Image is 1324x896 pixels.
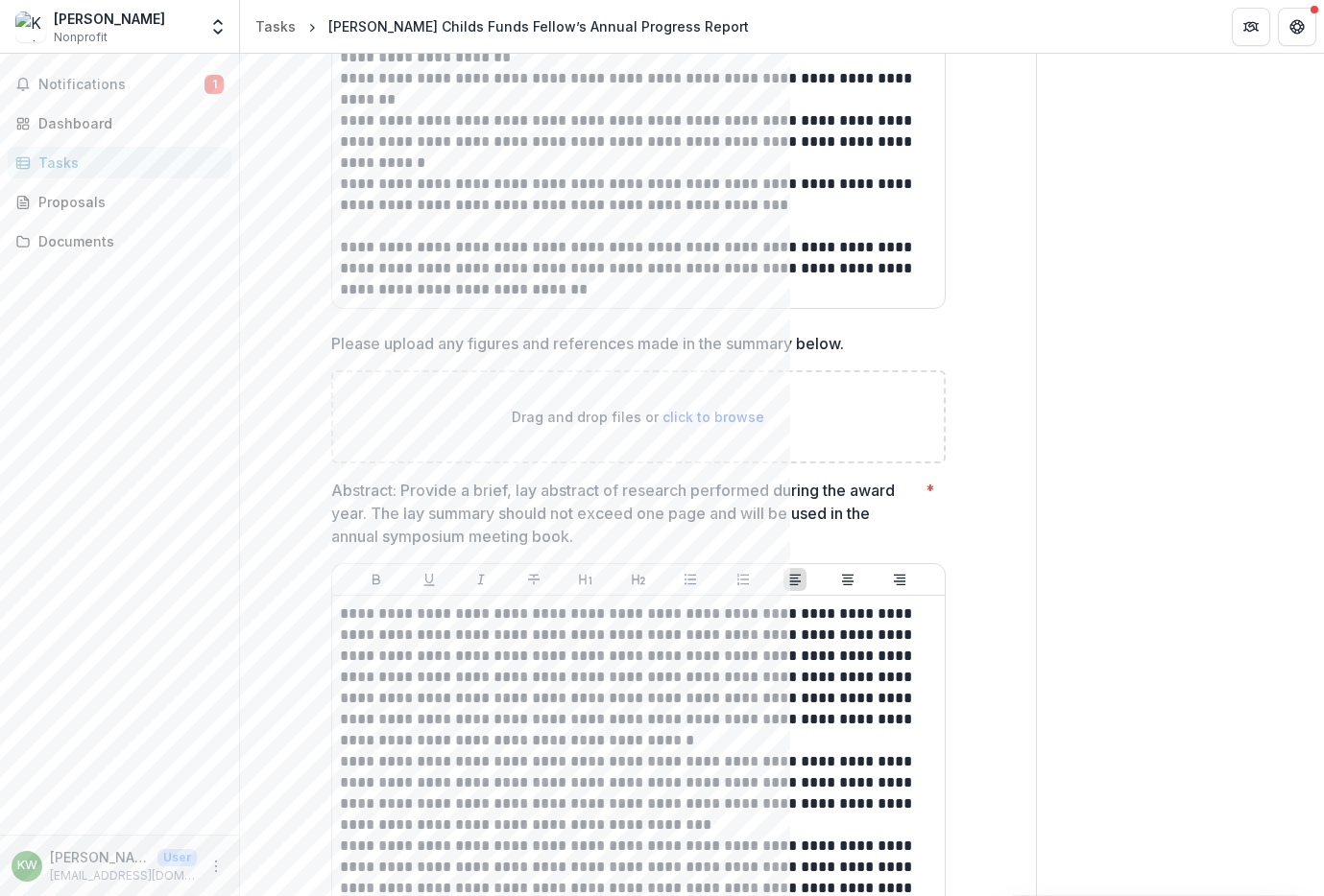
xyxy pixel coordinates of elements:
[627,568,650,591] button: Heading 2
[50,847,150,867] p: [PERSON_NAME]
[662,409,764,425] span: click to browse
[157,849,197,866] p: User
[836,568,859,591] button: Align Center
[54,9,165,29] div: [PERSON_NAME]
[38,153,216,173] div: Tasks
[17,860,37,872] div: Kevin Wu
[1232,8,1270,46] button: Partners
[38,192,216,212] div: Proposals
[8,107,231,139] a: Dashboard
[679,568,702,591] button: Bullet List
[248,12,303,40] a: Tasks
[205,75,224,94] span: 1
[522,568,545,591] button: Strike
[38,113,216,133] div: Dashboard
[15,12,46,42] img: Kevin Wu
[783,568,806,591] button: Align Left
[50,867,197,884] p: [EMAIL_ADDRESS][DOMAIN_NAME]
[248,12,757,40] nav: breadcrumb
[8,186,231,218] a: Proposals
[469,568,493,591] button: Italicize
[54,29,108,46] span: Nonprofit
[574,568,597,591] button: Heading 1
[8,147,231,178] a: Tasks
[8,225,231,257] a: Documents
[38,77,205,93] span: Notifications
[512,407,764,427] p: Drag and drop files or
[328,16,749,36] div: [PERSON_NAME] Childs Funds Fellow’s Annual Progress Report
[38,231,216,251] div: Documents
[365,568,388,591] button: Bold
[8,69,231,100] button: Notifications1
[888,568,911,591] button: Align Right
[1278,8,1316,46] button: Get Help
[732,568,755,591] button: Ordered List
[205,8,231,46] button: Open entity switcher
[331,479,918,548] p: Abstract: Provide a brief, lay abstract of research performed during the award year. The lay summ...
[205,855,228,878] button: More
[255,16,296,36] div: Tasks
[331,332,844,355] p: Please upload any figures and references made in the summary below.
[418,568,441,591] button: Underline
